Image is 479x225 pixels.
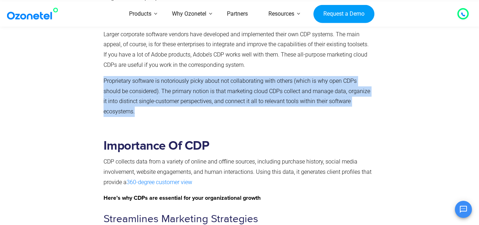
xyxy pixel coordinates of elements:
[313,5,374,23] a: Request a Demo
[119,1,162,27] a: Products
[127,179,192,186] a: 360-degree customer view
[104,30,373,70] p: Larger corporate software vendors have developed and implemented their own CDP systems. The main ...
[455,201,472,218] button: Open chat
[104,157,373,187] p: CDP collects data from a variety of online and offline sources, including purchase history, socia...
[258,1,305,27] a: Resources
[217,1,258,27] a: Partners
[104,195,261,201] strong: Here’s why CDPs are essential for your organizational growth
[104,139,373,153] h2: Importance Of CDP
[162,1,217,27] a: Why Ozonetel
[104,76,373,117] p: Proprietary software is notoriously picky about not collaborating with others (which is why open ...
